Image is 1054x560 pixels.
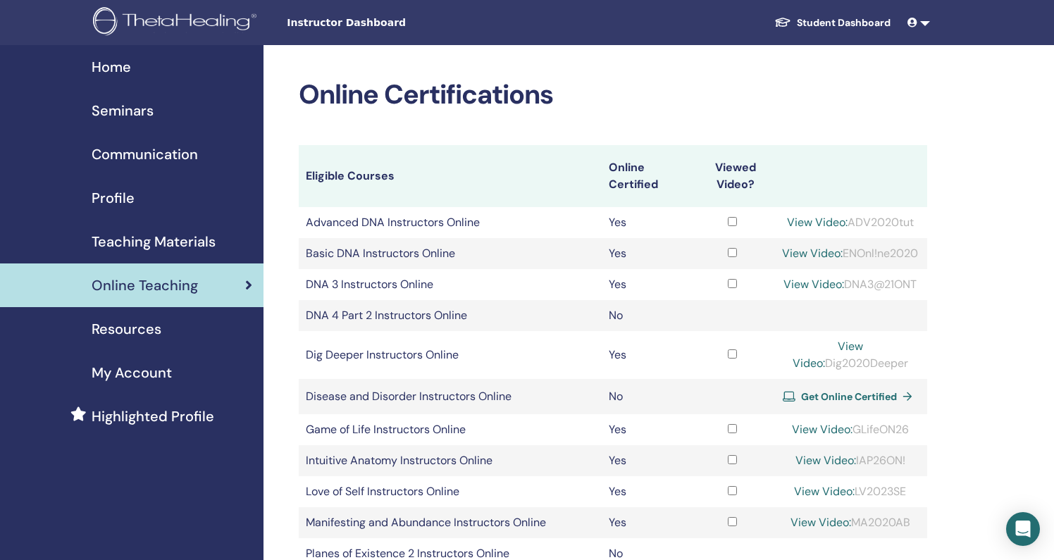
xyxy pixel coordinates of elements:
span: Instructor Dashboard [287,15,498,30]
td: Yes [602,476,691,507]
span: Resources [92,318,161,340]
td: Advanced DNA Instructors Online [299,207,602,238]
td: Manifesting and Abundance Instructors Online [299,507,602,538]
a: View Video: [795,453,856,468]
td: Yes [602,445,691,476]
div: IAP26ON! [781,452,920,469]
span: Seminars [92,100,154,121]
td: Love of Self Instructors Online [299,476,602,507]
a: View Video: [794,484,855,499]
th: Online Certified [602,145,691,207]
td: Yes [602,207,691,238]
td: Yes [602,507,691,538]
td: DNA 3 Instructors Online [299,269,602,300]
td: DNA 4 Part 2 Instructors Online [299,300,602,331]
span: Online Teaching [92,275,198,296]
a: View Video: [787,215,848,230]
a: Get Online Certified [783,386,918,407]
td: Disease and Disorder Instructors Online [299,379,602,414]
span: Highlighted Profile [92,406,214,427]
td: Yes [602,269,691,300]
th: Viewed Video? [691,145,774,207]
td: Dig Deeper Instructors Online [299,331,602,379]
td: No [602,379,691,414]
span: Communication [92,144,198,165]
a: Student Dashboard [763,10,902,36]
div: Dig2020Deeper [781,338,920,372]
a: View Video: [793,339,863,371]
div: DNA3@21ONT [781,276,920,293]
th: Eligible Courses [299,145,602,207]
a: View Video: [792,422,852,437]
td: Intuitive Anatomy Instructors Online [299,445,602,476]
span: Profile [92,187,135,209]
div: MA2020AB [781,514,920,531]
img: graduation-cap-white.svg [774,16,791,28]
div: ENOnl!ne2020 [781,245,920,262]
span: Home [92,56,131,77]
a: View Video: [783,277,844,292]
h2: Online Certifications [299,79,927,111]
div: GLifeON26 [781,421,920,438]
span: My Account [92,362,172,383]
div: Open Intercom Messenger [1006,512,1040,546]
div: LV2023SE [781,483,920,500]
a: View Video: [790,515,851,530]
td: Game of Life Instructors Online [299,414,602,445]
div: ADV2020tut [781,214,920,231]
span: Teaching Materials [92,231,216,252]
td: Yes [602,414,691,445]
td: Yes [602,238,691,269]
span: Get Online Certified [801,390,897,403]
td: No [602,300,691,331]
img: logo.png [93,7,261,39]
td: Yes [602,331,691,379]
td: Basic DNA Instructors Online [299,238,602,269]
a: View Video: [782,246,843,261]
